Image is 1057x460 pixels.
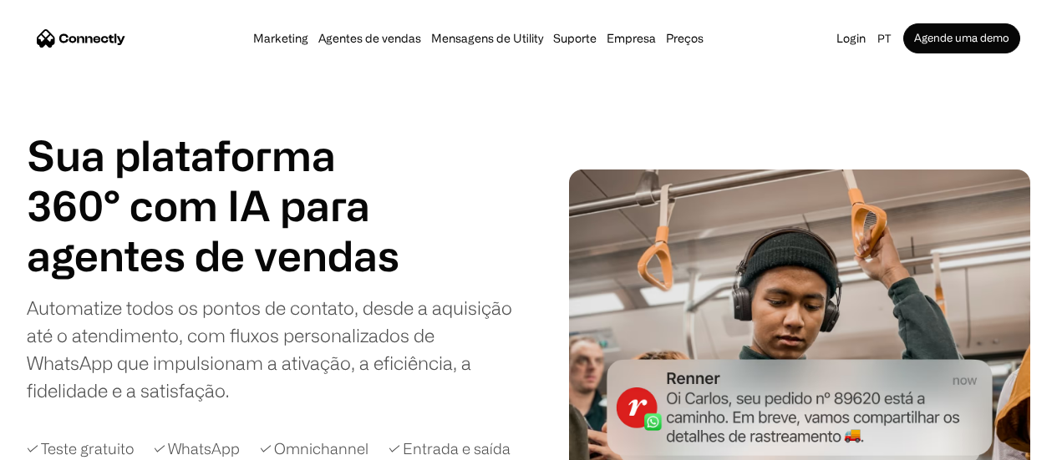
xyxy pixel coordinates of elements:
[426,32,548,45] a: Mensagens de Utility
[313,32,426,45] a: Agentes de vendas
[877,27,891,50] div: pt
[248,32,313,45] a: Marketing
[389,437,511,460] div: ✓ Entrada e saída
[607,27,656,50] div: Empresa
[27,230,411,281] h1: agentes de vendas
[33,431,100,454] ul: Language list
[27,294,522,404] div: Automatize todos os pontos de contato, desde a aquisição até o atendimento, com fluxos personaliz...
[903,23,1020,53] a: Agende uma demo
[871,27,903,50] div: pt
[548,32,602,45] a: Suporte
[27,230,411,281] div: 1 of 4
[17,429,100,454] aside: Language selected: Português (Brasil)
[37,26,125,51] a: home
[661,32,709,45] a: Preços
[27,230,411,281] div: carousel
[831,27,871,50] a: Login
[260,437,368,460] div: ✓ Omnichannel
[27,130,411,230] h1: Sua plataforma 360° com IA para
[154,437,240,460] div: ✓ WhatsApp
[602,27,661,50] div: Empresa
